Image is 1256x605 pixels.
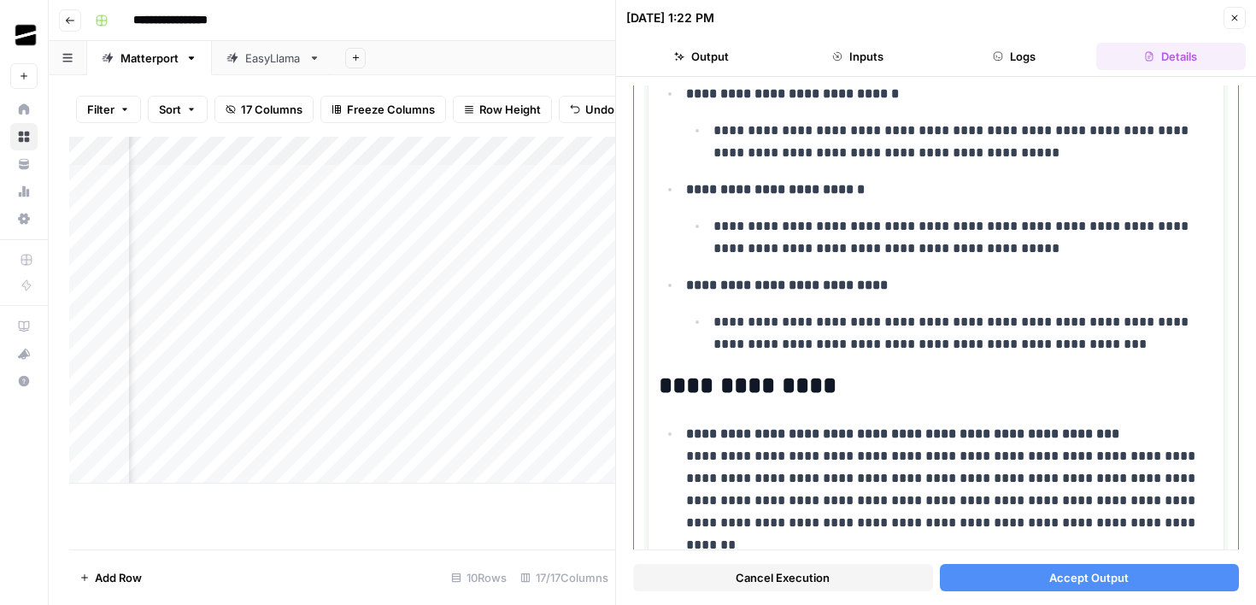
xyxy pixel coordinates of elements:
[10,150,38,178] a: Your Data
[585,101,614,118] span: Undo
[214,96,314,123] button: 17 Columns
[453,96,552,123] button: Row Height
[444,564,514,591] div: 10 Rows
[10,367,38,395] button: Help + Support
[1096,43,1246,70] button: Details
[633,564,933,591] button: Cancel Execution
[559,96,625,123] button: Undo
[11,341,37,367] div: What's new?
[148,96,208,123] button: Sort
[940,564,1240,591] button: Accept Output
[212,41,335,75] a: EasyLlama
[120,50,179,67] div: Matterport
[245,50,302,67] div: EasyLlama
[95,569,142,586] span: Add Row
[10,313,38,340] a: AirOps Academy
[940,43,1089,70] button: Logs
[159,101,181,118] span: Sort
[76,96,141,123] button: Filter
[10,123,38,150] a: Browse
[736,569,830,586] span: Cancel Execution
[10,14,38,56] button: Workspace: OGM
[10,178,38,205] a: Usage
[626,9,714,26] div: [DATE] 1:22 PM
[87,41,212,75] a: Matterport
[10,205,38,232] a: Settings
[10,20,41,50] img: OGM Logo
[479,101,541,118] span: Row Height
[69,564,152,591] button: Add Row
[320,96,446,123] button: Freeze Columns
[241,101,302,118] span: 17 Columns
[87,101,114,118] span: Filter
[10,96,38,123] a: Home
[347,101,435,118] span: Freeze Columns
[514,564,615,591] div: 17/17 Columns
[1049,569,1129,586] span: Accept Output
[626,43,776,70] button: Output
[783,43,932,70] button: Inputs
[10,340,38,367] button: What's new?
